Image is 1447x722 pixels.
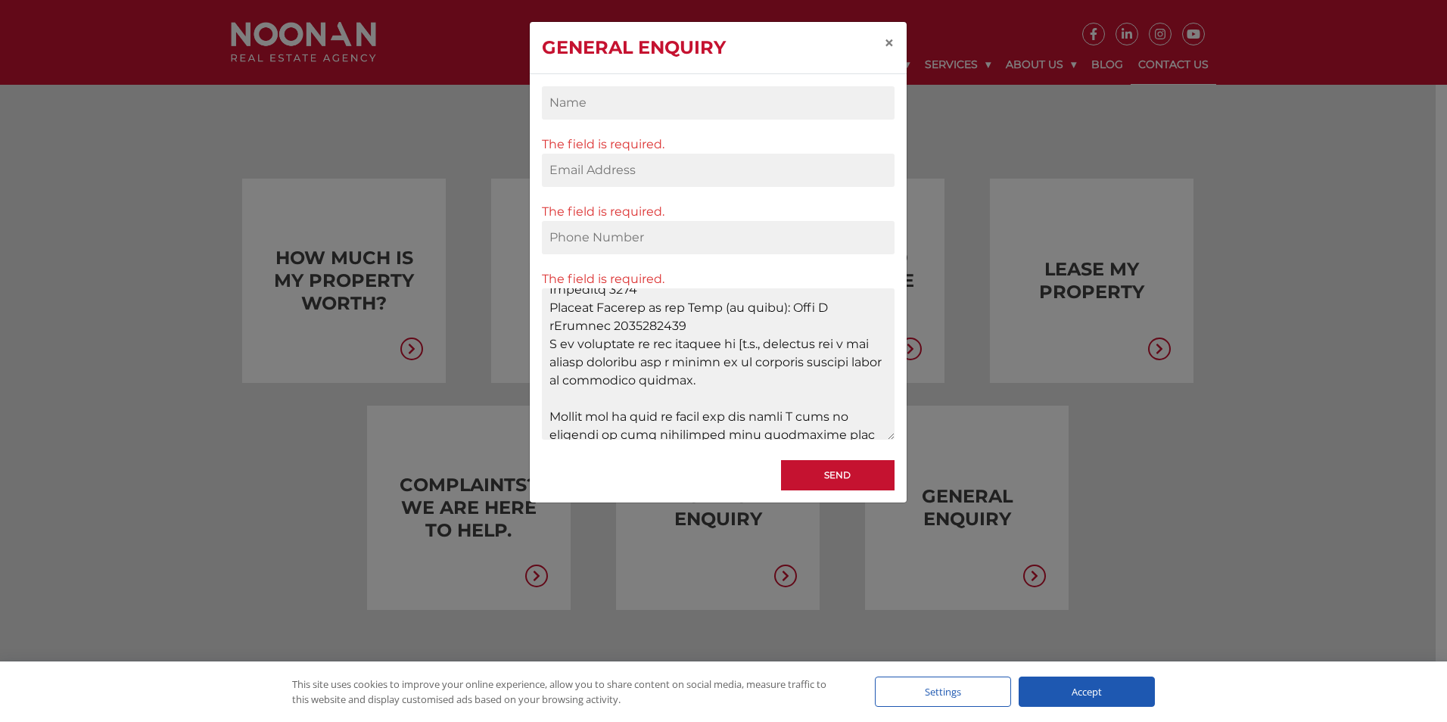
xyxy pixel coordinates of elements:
input: Send [781,460,895,490]
span: The field is required. [542,135,895,154]
div: Accept [1019,677,1155,707]
input: Email Address [542,154,895,187]
button: Close [872,22,907,64]
span: The field is required. [542,202,895,221]
h4: General Enquiry [542,34,726,61]
form: Contact form [542,86,895,484]
div: Settings [875,677,1011,707]
input: Name [542,86,895,120]
input: Phone Number [542,221,895,254]
span: × [884,32,895,54]
span: The field is required. [542,269,895,288]
div: This site uses cookies to improve your online experience, allow you to share content on social me... [292,677,845,707]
